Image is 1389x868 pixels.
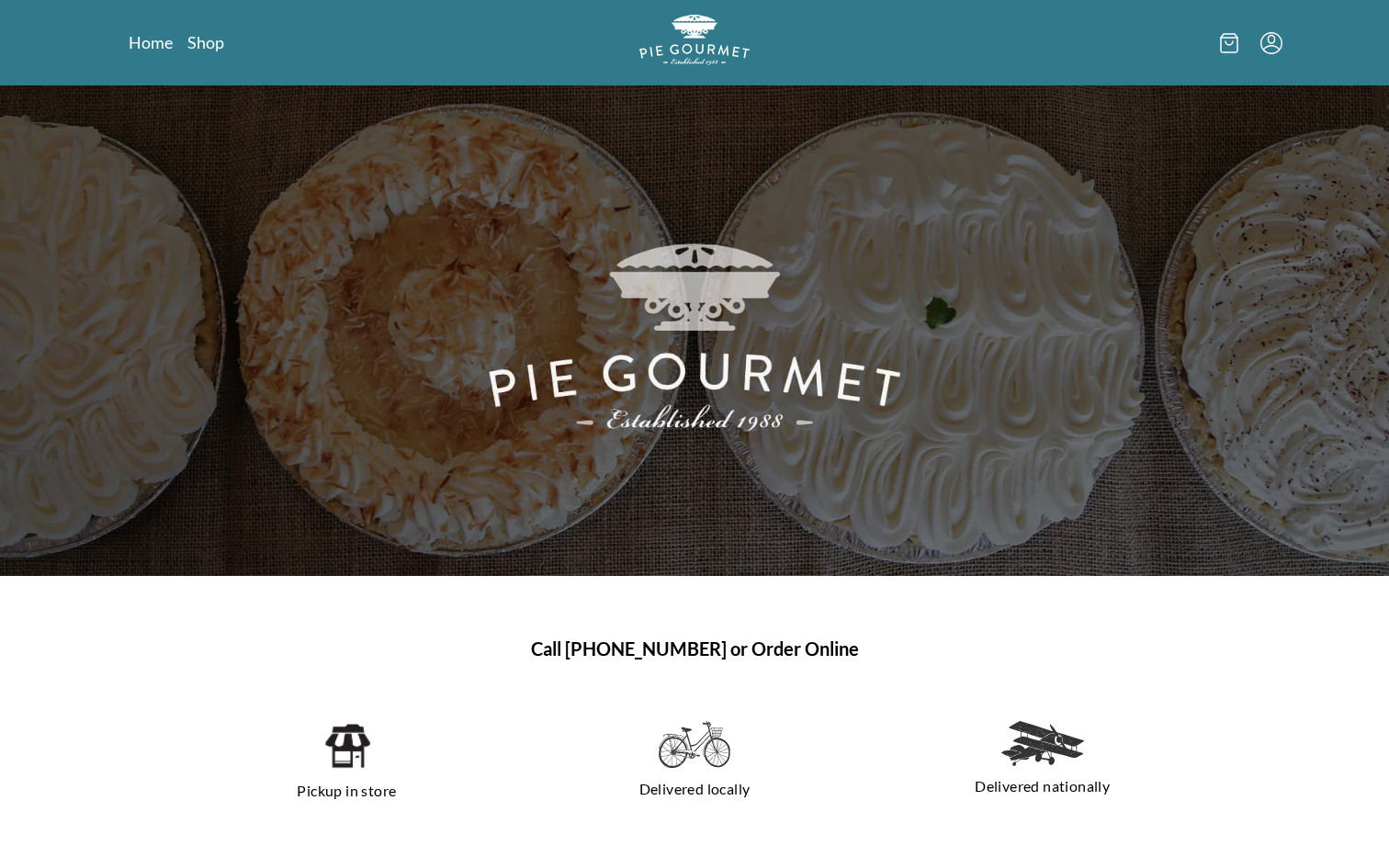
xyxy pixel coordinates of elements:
a: Shop [187,31,224,53]
p: Pickup in store [195,776,499,806]
img: delivered locally [659,721,730,769]
p: Delivered nationally [890,772,1194,801]
h1: Call [PHONE_NUMBER] or Order Online [151,635,1238,662]
a: Home [129,31,173,53]
img: pickup in store [323,721,370,771]
img: logo [639,15,750,65]
a: Logo [639,15,750,71]
img: delivered nationally [1001,721,1084,766]
p: Delivered locally [543,774,847,804]
button: Menu [1260,32,1282,54]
